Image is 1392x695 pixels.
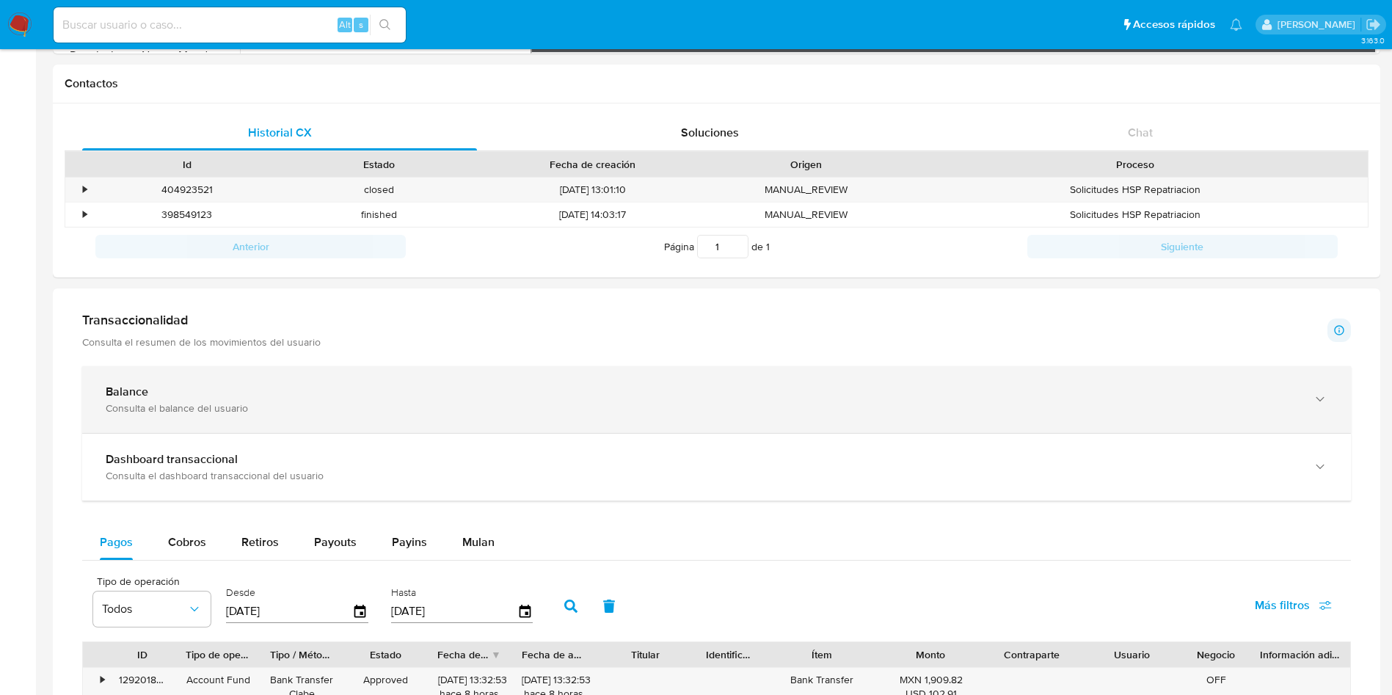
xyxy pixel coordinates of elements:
[283,203,475,227] div: finished
[721,157,892,172] div: Origen
[1230,18,1242,31] a: Notificaciones
[283,178,475,202] div: closed
[486,157,700,172] div: Fecha de creación
[475,178,710,202] div: [DATE] 13:01:10
[903,178,1368,202] div: Solicitudes HSP Repatriacion
[710,178,903,202] div: MANUAL_REVIEW
[664,235,770,258] span: Página de
[1027,235,1338,258] button: Siguiente
[95,235,406,258] button: Anterior
[1128,124,1153,141] span: Chat
[475,203,710,227] div: [DATE] 14:03:17
[339,18,351,32] span: Alt
[766,239,770,254] span: 1
[101,157,273,172] div: Id
[248,124,312,141] span: Historial CX
[54,15,406,34] input: Buscar usuario o caso...
[91,178,283,202] div: 404923521
[1366,17,1381,32] a: Salir
[359,18,363,32] span: s
[1278,18,1360,32] p: ivonne.perezonofre@mercadolibre.com.mx
[65,76,1369,91] h1: Contactos
[370,15,400,35] button: search-icon
[1361,34,1385,46] span: 3.163.0
[681,124,739,141] span: Soluciones
[83,208,87,222] div: •
[710,203,903,227] div: MANUAL_REVIEW
[903,203,1368,227] div: Solicitudes HSP Repatriacion
[91,203,283,227] div: 398549123
[913,157,1358,172] div: Proceso
[1133,17,1215,32] span: Accesos rápidos
[83,183,87,197] div: •
[294,157,465,172] div: Estado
